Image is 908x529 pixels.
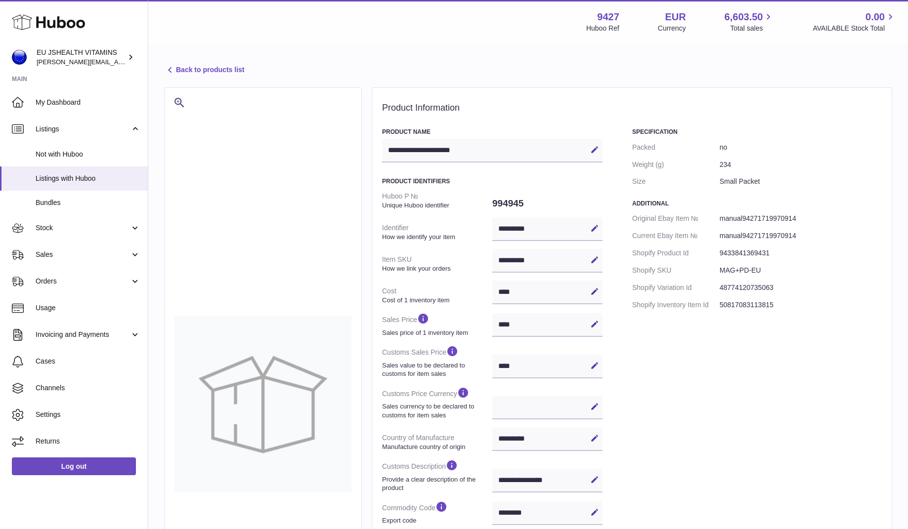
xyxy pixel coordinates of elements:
[382,516,490,525] strong: Export code
[813,24,896,33] span: AVAILABLE Stock Total
[382,264,490,273] strong: How we link your orders
[632,296,720,314] dt: Shopify Inventory Item Id
[382,341,492,382] dt: Customs Sales Price
[632,227,720,244] dt: Current Ebay Item №
[382,308,492,341] dt: Sales Price
[164,64,244,76] a: Back to products list
[725,10,763,24] span: 6,603.50
[36,98,140,107] span: My Dashboard
[632,279,720,296] dt: Shopify Variation Id
[36,303,140,313] span: Usage
[382,283,492,308] dt: Cost
[665,10,686,24] strong: EUR
[382,361,490,378] strong: Sales value to be declared to customs for item sales
[382,103,882,114] h2: Product Information
[36,124,130,134] span: Listings
[632,128,882,136] h3: Specification
[36,223,130,233] span: Stock
[382,219,492,245] dt: Identifier
[382,188,492,213] dt: Huboo P №
[492,193,603,214] dd: 994945
[382,251,492,277] dt: Item SKU
[36,250,130,259] span: Sales
[36,330,130,339] span: Invoicing and Payments
[382,177,603,185] h3: Product Identifiers
[813,10,896,33] a: 0.00 AVAILABLE Stock Total
[36,410,140,419] span: Settings
[720,262,882,279] dd: MAG+PD-EU
[36,174,140,183] span: Listings with Huboo
[632,244,720,262] dt: Shopify Product Id
[382,328,490,337] strong: Sales price of 1 inventory item
[720,139,882,156] dd: no
[382,443,490,451] strong: Manufacture country of origin
[174,316,351,492] img: no-photo-large.jpg
[720,296,882,314] dd: 50817083113815
[36,383,140,393] span: Channels
[382,382,492,423] dt: Customs Price Currency
[632,139,720,156] dt: Packed
[720,210,882,227] dd: manual94271719970914
[720,227,882,244] dd: manual94271719970914
[725,10,775,33] a: 6,603.50 Total sales
[632,262,720,279] dt: Shopify SKU
[37,48,126,67] div: EU JSHEALTH VITAMINS
[36,357,140,366] span: Cases
[382,128,603,136] h3: Product Name
[36,150,140,159] span: Not with Huboo
[632,173,720,190] dt: Size
[382,402,490,419] strong: Sales currency to be declared to customs for item sales
[36,277,130,286] span: Orders
[37,58,198,66] span: [PERSON_NAME][EMAIL_ADDRESS][DOMAIN_NAME]
[720,244,882,262] dd: 9433841369431
[632,200,882,207] h3: Additional
[12,457,136,475] a: Log out
[12,50,27,65] img: laura@jessicasepel.com
[597,10,619,24] strong: 9427
[720,279,882,296] dd: 48774120735063
[36,437,140,446] span: Returns
[382,201,490,210] strong: Unique Huboo identifier
[586,24,619,33] div: Huboo Ref
[36,198,140,207] span: Bundles
[382,455,492,496] dt: Customs Description
[720,156,882,173] dd: 234
[720,173,882,190] dd: Small Packet
[632,156,720,173] dt: Weight (g)
[382,233,490,242] strong: How we identify your item
[658,24,686,33] div: Currency
[382,296,490,305] strong: Cost of 1 inventory item
[382,429,492,455] dt: Country of Manufacture
[865,10,885,24] span: 0.00
[382,496,492,529] dt: Commodity Code
[730,24,774,33] span: Total sales
[632,210,720,227] dt: Original Ebay Item №
[382,475,490,492] strong: Provide a clear description of the product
